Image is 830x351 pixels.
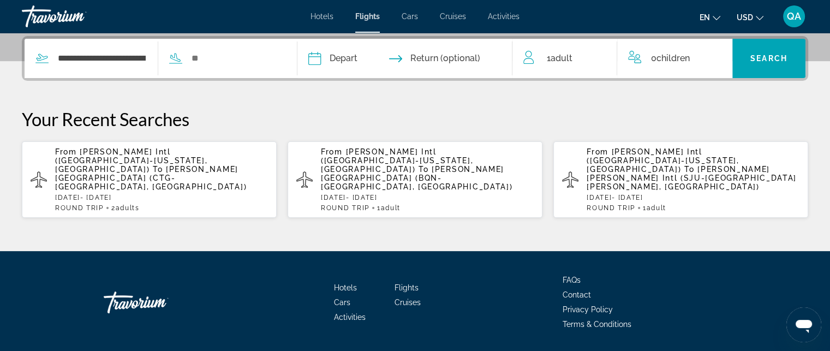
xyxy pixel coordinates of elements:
a: Cars [334,298,350,307]
button: Search [732,39,805,78]
button: Change currency [737,9,763,25]
span: 1 [377,204,401,212]
a: Terms & Conditions [563,320,631,329]
button: User Menu [780,5,808,28]
div: Search widget [25,39,805,78]
a: Activities [488,12,520,21]
p: [DATE] - [DATE] [321,194,534,201]
span: To [419,165,428,174]
span: From [587,147,608,156]
span: [PERSON_NAME] [PERSON_NAME] Intl (SJU-[GEOGRAPHIC_DATA][PERSON_NAME], [GEOGRAPHIC_DATA]) [587,165,797,191]
a: Flights [395,283,419,292]
a: FAQs [563,276,581,284]
p: [DATE] - [DATE] [55,194,268,201]
a: Privacy Policy [563,305,613,314]
button: Change language [700,9,720,25]
span: [PERSON_NAME] Intl ([GEOGRAPHIC_DATA]-[US_STATE], [GEOGRAPHIC_DATA]) [55,147,207,174]
a: Hotels [334,283,357,292]
span: Children [656,53,690,63]
p: Your Recent Searches [22,108,808,130]
span: ROUND TRIP [587,204,635,212]
span: From [55,147,77,156]
span: From [321,147,343,156]
a: Travorium [22,2,131,31]
a: Contact [563,290,591,299]
a: Activities [334,313,366,322]
a: Hotels [310,12,333,21]
button: Depart date [308,39,357,78]
a: Cars [402,12,418,21]
span: 2 [111,204,140,212]
a: Flights [355,12,380,21]
span: USD [737,13,753,22]
a: Cruises [395,298,421,307]
span: ROUND TRIP [321,204,369,212]
span: Return (optional) [410,51,480,66]
span: en [700,13,710,22]
button: Travelers: 1 adult, 0 children [512,39,732,78]
span: To [153,165,163,174]
span: To [684,165,694,174]
iframe: Button to launch messaging window [786,307,821,342]
span: Search [750,54,787,63]
span: Adult [381,204,401,212]
span: [PERSON_NAME][GEOGRAPHIC_DATA] (CTG-[GEOGRAPHIC_DATA], [GEOGRAPHIC_DATA]) [55,165,247,191]
a: Travorium [104,286,213,319]
span: [PERSON_NAME] Intl ([GEOGRAPHIC_DATA]-[US_STATE], [GEOGRAPHIC_DATA]) [321,147,473,174]
span: Adult [647,204,666,212]
span: Adult [550,53,572,63]
span: 1 [643,204,666,212]
button: Return date [389,39,480,78]
button: From [PERSON_NAME] Intl ([GEOGRAPHIC_DATA]-[US_STATE], [GEOGRAPHIC_DATA]) To [PERSON_NAME][GEOGRA... [22,141,277,218]
span: 0 [651,51,690,66]
p: [DATE] - [DATE] [587,194,799,201]
button: From [PERSON_NAME] Intl ([GEOGRAPHIC_DATA]-[US_STATE], [GEOGRAPHIC_DATA]) To [PERSON_NAME] [PERSO... [553,141,808,218]
span: ROUND TRIP [55,204,104,212]
button: From [PERSON_NAME] Intl ([GEOGRAPHIC_DATA]-[US_STATE], [GEOGRAPHIC_DATA]) To [PERSON_NAME][GEOGRA... [288,141,542,218]
span: QA [787,11,801,22]
span: 1 [546,51,572,66]
span: Adults [116,204,140,212]
span: [PERSON_NAME] Intl ([GEOGRAPHIC_DATA]-[US_STATE], [GEOGRAPHIC_DATA]) [587,147,739,174]
a: Cruises [440,12,466,21]
span: [PERSON_NAME][GEOGRAPHIC_DATA] (BQN-[GEOGRAPHIC_DATA], [GEOGRAPHIC_DATA]) [321,165,512,191]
